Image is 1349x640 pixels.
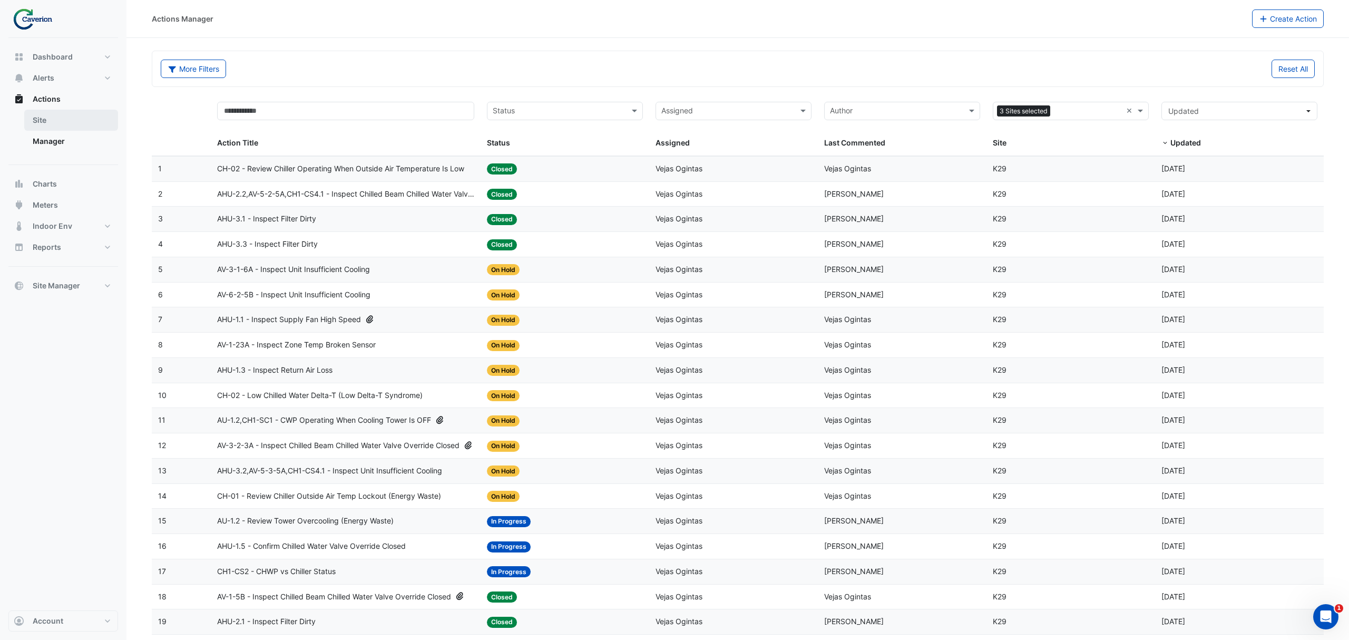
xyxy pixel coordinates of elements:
app-icon: Actions [14,94,24,104]
span: Vejas Ogintas [656,315,702,324]
span: AHU-3.3 - Inspect Filter Dirty [217,238,318,250]
span: [PERSON_NAME] [824,214,884,223]
span: AV-3-2-3A - Inspect Chilled Beam Chilled Water Valve Override Closed [217,440,460,452]
span: Vejas Ogintas [656,541,702,550]
span: CH-02 - Low Chilled Water Delta-T (Low Delta-T Syndrome) [217,390,423,402]
app-icon: Meters [14,200,24,210]
button: Charts [8,173,118,195]
span: Closed [487,163,517,174]
span: 9 [158,365,163,374]
span: 2025-09-24T08:39:37.294 [1161,567,1185,576]
span: [PERSON_NAME] [824,567,884,576]
span: Meters [33,200,58,210]
a: Manager [24,131,118,152]
span: Charts [33,179,57,189]
button: Actions [8,89,118,110]
span: 2025-09-24T08:51:28.541 [1161,516,1185,525]
span: K29 [993,315,1006,324]
span: In Progress [487,541,531,552]
span: Updated [1168,106,1199,115]
span: 2 [158,189,162,198]
button: Create Action [1252,9,1324,28]
app-icon: Dashboard [14,52,24,62]
span: 2025-10-02T14:46:38.899 [1161,441,1185,450]
iframe: Intercom live chat [1313,604,1338,629]
span: AHU-3.1 - Inspect Filter Dirty [217,213,316,225]
span: Vejas Ogintas [824,340,871,349]
span: In Progress [487,566,531,577]
span: Vejas Ogintas [656,391,702,400]
span: Clear [1126,105,1135,117]
span: Vejas Ogintas [656,516,702,525]
span: AU-1.2,CH1-SC1 - CWP Operating When Cooling Tower Is OFF [217,414,431,426]
img: Company Logo [13,8,60,30]
span: 2025-09-23T15:31:16.807 [1161,592,1185,601]
span: Vejas Ogintas [824,365,871,374]
span: Vejas Ogintas [656,617,702,626]
span: [PERSON_NAME] [824,541,884,550]
span: Vejas Ogintas [824,592,871,601]
app-icon: Indoor Env [14,221,24,231]
span: 17 [158,567,166,576]
span: On Hold [487,390,520,401]
span: K29 [993,441,1006,450]
span: Vejas Ogintas [824,491,871,500]
button: Reset All [1272,60,1315,78]
span: Closed [487,214,517,225]
span: CH1-CS2 - CHWP vs Chiller Status [217,566,336,578]
span: Account [33,616,63,626]
span: Alerts [33,73,54,83]
span: K29 [993,365,1006,374]
span: 2025-10-02T14:03:46.857 [1161,491,1185,500]
span: Closed [487,239,517,250]
span: [PERSON_NAME] [824,516,884,525]
span: 6 [158,290,163,299]
span: On Hold [487,264,520,275]
span: Vejas Ogintas [824,315,871,324]
span: Vejas Ogintas [824,415,871,424]
span: 11 [158,415,165,424]
span: 15 [158,516,167,525]
span: [PERSON_NAME] [824,189,884,198]
span: Dashboard [33,52,73,62]
span: 4 [158,239,163,248]
span: K29 [993,214,1006,223]
span: 1 [158,164,162,173]
span: AV-3-1-6A - Inspect Unit Insufficient Cooling [217,264,370,276]
span: In Progress [487,516,531,527]
span: AHU-1.5 - Confirm Chilled Water Valve Override Closed [217,540,406,552]
a: Site [24,110,118,131]
app-icon: Alerts [14,73,24,83]
span: 1 [1335,604,1343,613]
span: Vejas Ogintas [656,290,702,299]
span: [PERSON_NAME] [824,239,884,248]
span: On Hold [487,441,520,452]
span: AU-1.2 - Review Tower Overcooling (Energy Waste) [217,515,394,527]
span: Status [487,138,510,147]
span: K29 [993,189,1006,198]
span: 2025-10-06T14:59:35.496 [1161,214,1185,223]
span: Updated [1170,138,1201,147]
span: 2025-09-23T14:20:28.754 [1161,617,1185,626]
span: Assigned [656,138,690,147]
span: 7 [158,315,162,324]
span: Vejas Ogintas [824,441,871,450]
span: K29 [993,290,1006,299]
span: Closed [487,189,517,200]
span: 2025-10-06T12:50:27.917 [1161,365,1185,374]
span: 18 [158,592,167,601]
button: Updated [1161,102,1317,120]
span: Vejas Ogintas [656,415,702,424]
span: K29 [993,592,1006,601]
button: Reports [8,237,118,258]
span: K29 [993,516,1006,525]
span: On Hold [487,491,520,502]
span: K29 [993,265,1006,274]
span: Closed [487,591,517,603]
span: Last Commented [824,138,885,147]
span: 2025-09-24T08:48:28.724 [1161,541,1185,550]
button: More Filters [161,60,226,78]
span: Action Title [217,138,258,147]
span: [PERSON_NAME] [824,617,884,626]
span: [PERSON_NAME] [824,290,884,299]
